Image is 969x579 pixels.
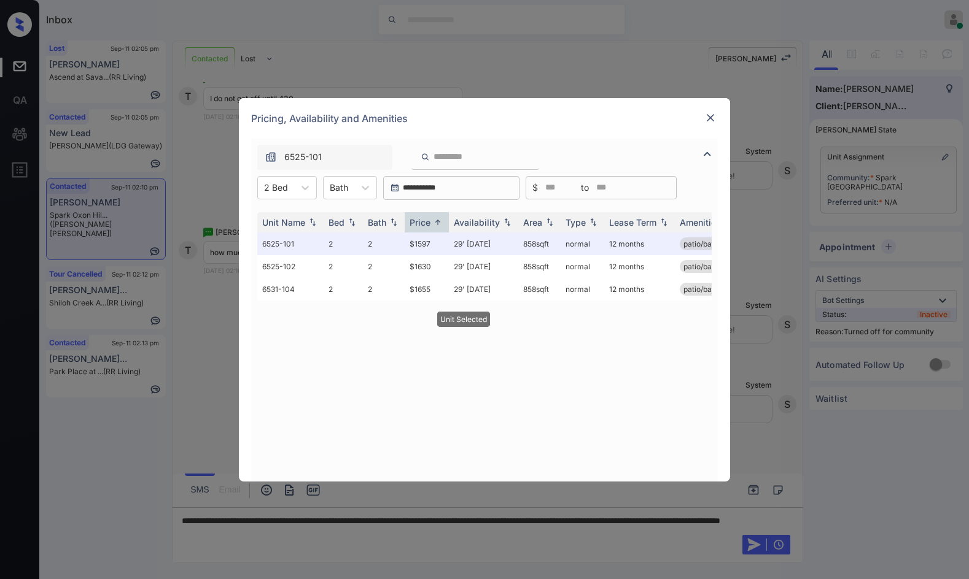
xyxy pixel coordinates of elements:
img: sorting [543,218,556,226]
div: Area [523,217,542,228]
td: 6525-101 [257,232,324,255]
td: 858 sqft [518,255,561,278]
span: to [581,181,589,194]
td: 12 months [604,232,675,255]
div: Type [566,217,586,228]
img: sorting [346,218,358,226]
span: patio/balcony [683,239,731,248]
td: $1655 [405,278,449,301]
td: 29' [DATE] [449,232,518,255]
div: Price [410,217,430,228]
span: patio/balcony [683,285,731,294]
img: icon-zuma [700,147,715,161]
span: patio/balcony [683,262,731,271]
div: Availability [454,217,500,228]
img: sorting [658,218,670,226]
div: Unit Name [262,217,305,228]
img: sorting [501,218,513,226]
img: icon-zuma [421,151,430,163]
div: Lease Term [609,217,656,228]
td: 858 sqft [518,232,561,255]
div: Bath [368,217,386,228]
td: 29' [DATE] [449,255,518,278]
div: Bed [329,217,344,228]
td: 858 sqft [518,278,561,301]
td: 6525-102 [257,255,324,278]
td: 29' [DATE] [449,278,518,301]
span: $ [532,181,538,194]
td: 2 [324,255,363,278]
td: 2 [363,232,405,255]
td: 12 months [604,278,675,301]
td: 2 [363,278,405,301]
img: icon-zuma [265,151,277,163]
td: 12 months [604,255,675,278]
span: 6525-101 [284,150,322,164]
div: Pricing, Availability and Amenities [239,98,730,139]
img: sorting [387,218,400,226]
td: normal [561,278,604,301]
img: sorting [587,218,599,226]
td: normal [561,232,604,255]
td: $1597 [405,232,449,255]
td: 2 [363,255,405,278]
img: close [704,112,717,124]
td: 2 [324,278,363,301]
td: normal [561,255,604,278]
img: sorting [432,218,444,227]
img: sorting [306,218,319,226]
div: Amenities [680,217,721,228]
td: $1630 [405,255,449,278]
td: 6531-104 [257,278,324,301]
td: 2 [324,232,363,255]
